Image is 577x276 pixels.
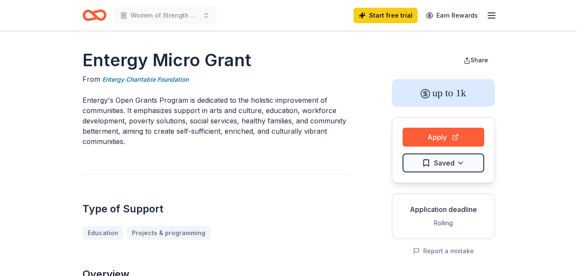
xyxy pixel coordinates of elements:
[131,10,199,21] span: Women of Strength & Purpose
[403,128,484,147] button: Apply
[102,74,189,85] a: Entergy Charitable Foundation
[82,48,351,72] h1: Entergy Micro Grant
[127,226,211,240] a: Projects & programming
[413,246,474,256] button: Report a mistake
[82,226,123,240] a: Education
[82,5,107,25] a: Home
[113,7,217,24] button: Women of Strength & Purpose
[82,202,351,216] h2: Type of Support
[399,218,488,228] div: Rolling
[434,157,455,169] span: Saved
[392,79,495,107] div: up to 1k
[421,8,483,23] a: Earn Rewards
[470,56,488,64] span: Share
[457,52,495,69] button: Share
[354,8,418,23] a: Start free trial
[82,95,351,147] p: Entergy's Open Grants Program is dedicated to the holistic improvement of communities. It emphasi...
[403,153,484,172] button: Saved
[399,204,488,215] div: Application deadline
[82,74,351,85] div: From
